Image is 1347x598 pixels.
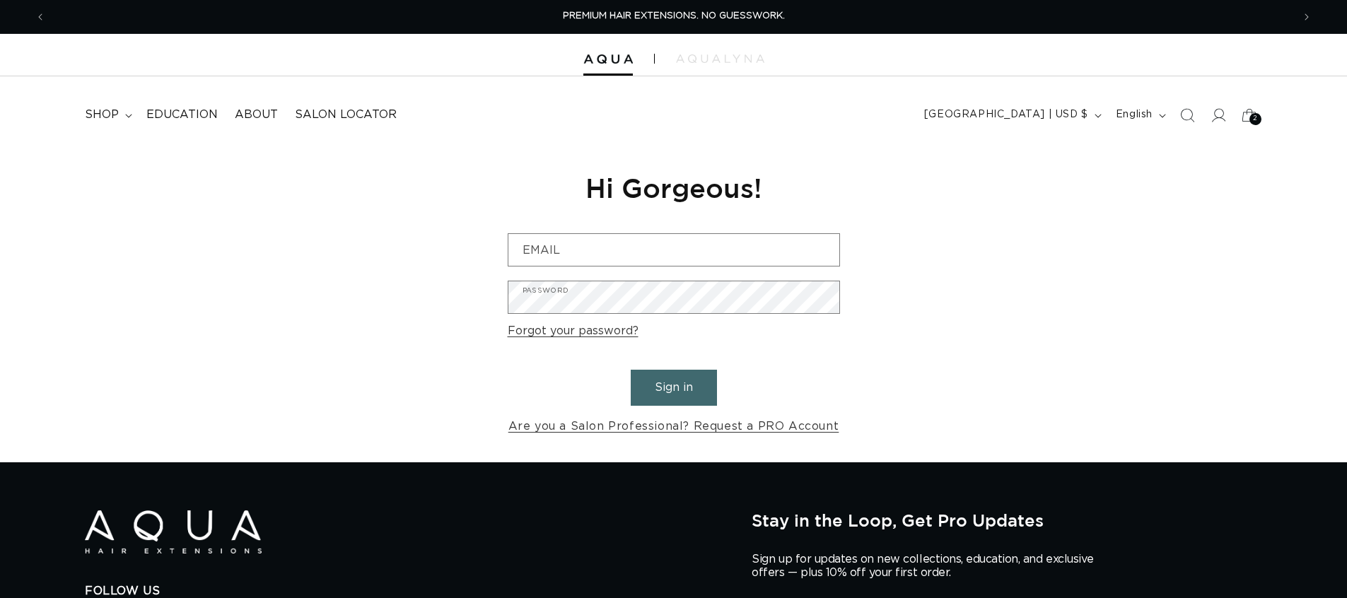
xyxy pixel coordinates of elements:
span: Salon Locator [295,107,397,122]
span: About [235,107,278,122]
button: Sign in [631,370,717,406]
button: Next announcement [1291,4,1322,30]
img: Aqua Hair Extensions [583,54,633,64]
input: Email [508,234,839,266]
img: aqualyna.com [676,54,764,63]
a: About [226,99,286,131]
span: [GEOGRAPHIC_DATA] | USD $ [924,107,1088,122]
a: Salon Locator [286,99,405,131]
button: English [1107,102,1172,129]
span: 2 [1253,113,1258,125]
summary: shop [76,99,138,131]
span: PREMIUM HAIR EXTENSIONS. NO GUESSWORK. [563,11,785,20]
h1: Hi Gorgeous! [508,170,840,205]
span: shop [85,107,119,122]
button: Previous announcement [25,4,56,30]
a: Education [138,99,226,131]
span: English [1116,107,1153,122]
button: [GEOGRAPHIC_DATA] | USD $ [916,102,1107,129]
a: Forgot your password? [508,321,638,341]
img: Aqua Hair Extensions [85,510,262,553]
span: Education [146,107,218,122]
a: Are you a Salon Professional? Request a PRO Account [508,416,839,437]
h2: Stay in the Loop, Get Pro Updates [752,510,1262,530]
summary: Search [1172,100,1203,131]
p: Sign up for updates on new collections, education, and exclusive offers — plus 10% off your first... [752,553,1105,580]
